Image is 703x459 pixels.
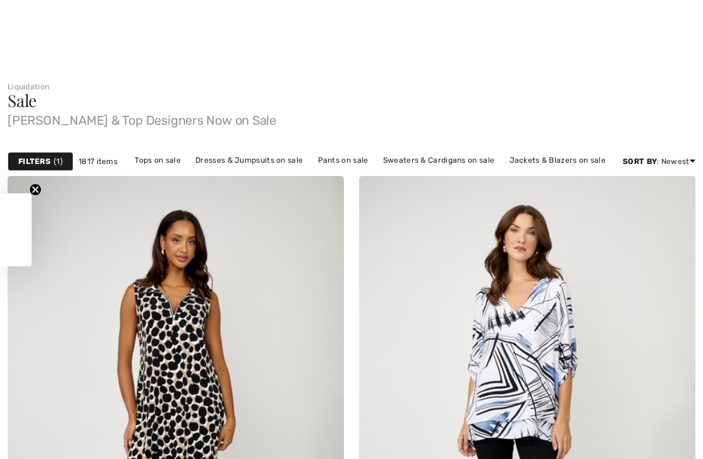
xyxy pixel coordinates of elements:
span: 1 [54,156,63,167]
strong: Sort By [623,157,657,166]
a: Jackets & Blazers on sale [503,152,613,168]
a: Pants on sale [312,152,375,168]
div: : Newest [623,156,695,167]
strong: Filters [18,156,51,167]
span: Sale [8,89,37,111]
a: Sweaters & Cardigans on sale [377,152,501,168]
a: Tops on sale [128,152,187,168]
span: 1817 items [78,156,118,167]
a: Liquidation [8,82,49,91]
span: [PERSON_NAME] & Top Designers Now on Sale [8,109,695,127]
button: Close teaser [29,183,42,196]
a: Dresses & Jumpsuits on sale [189,152,309,168]
a: Skirts on sale [297,168,360,185]
a: Outerwear on sale [362,168,443,185]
